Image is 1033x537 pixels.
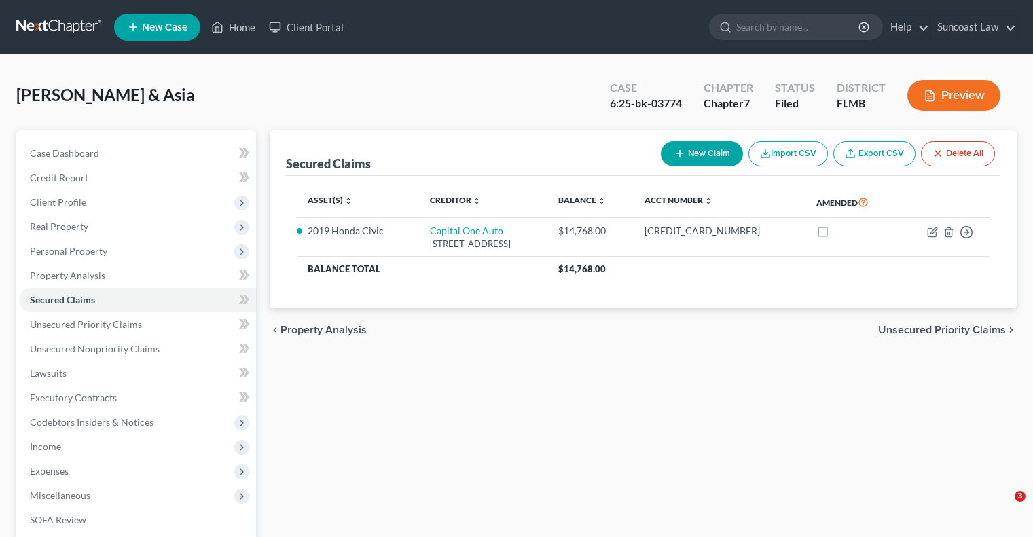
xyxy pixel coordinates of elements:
[270,325,280,335] i: chevron_left
[30,270,105,281] span: Property Analysis
[30,294,95,305] span: Secured Claims
[344,197,352,205] i: unfold_more
[19,361,256,386] a: Lawsuits
[30,172,88,183] span: Credit Report
[19,288,256,312] a: Secured Claims
[878,325,1006,335] span: Unsecured Priority Claims
[907,80,1000,111] button: Preview
[19,508,256,532] a: SOFA Review
[30,514,86,525] span: SOFA Review
[30,147,99,159] span: Case Dashboard
[430,195,481,205] a: Creditor unfold_more
[19,386,256,410] a: Executory Contracts
[645,195,712,205] a: Acct Number unfold_more
[30,367,67,379] span: Lawsuits
[286,155,371,172] div: Secured Claims
[19,337,256,361] a: Unsecured Nonpriority Claims
[473,197,481,205] i: unfold_more
[142,22,187,33] span: New Case
[30,245,107,257] span: Personal Property
[558,224,623,238] div: $14,768.00
[661,141,743,166] button: New Claim
[878,325,1017,335] button: Unsecured Priority Claims chevron_right
[30,221,88,232] span: Real Property
[19,312,256,337] a: Unsecured Priority Claims
[610,96,682,111] div: 6:25-bk-03774
[833,141,916,166] a: Export CSV
[744,96,750,109] span: 7
[704,96,753,111] div: Chapter
[837,80,886,96] div: District
[704,80,753,96] div: Chapter
[736,14,860,39] input: Search by name...
[30,441,61,452] span: Income
[430,225,503,236] a: Capital One Auto
[280,325,367,335] span: Property Analysis
[610,80,682,96] div: Case
[19,141,256,166] a: Case Dashboard
[704,197,712,205] i: unfold_more
[30,416,153,428] span: Codebtors Insiders & Notices
[598,197,606,205] i: unfold_more
[30,489,90,501] span: Miscellaneous
[204,15,262,39] a: Home
[884,15,929,39] a: Help
[308,224,408,238] li: 2019 Honda Civic
[1006,325,1017,335] i: chevron_right
[430,238,537,251] div: [STREET_ADDRESS]
[297,257,547,281] th: Balance Total
[805,187,898,218] th: Amended
[930,15,1016,39] a: Suncoast Law
[19,166,256,190] a: Credit Report
[558,195,606,205] a: Balance unfold_more
[775,96,815,111] div: Filed
[30,343,160,354] span: Unsecured Nonpriority Claims
[308,195,352,205] a: Asset(s) unfold_more
[558,263,606,274] span: $14,768.00
[262,15,350,39] a: Client Portal
[30,196,86,208] span: Client Profile
[30,392,117,403] span: Executory Contracts
[987,491,1019,523] iframe: Intercom live chat
[645,224,794,238] div: [CREDIT_CARD_NUMBER]
[837,96,886,111] div: FLMB
[270,325,367,335] button: chevron_left Property Analysis
[19,263,256,288] a: Property Analysis
[921,141,995,166] button: Delete All
[30,465,69,477] span: Expenses
[775,80,815,96] div: Status
[748,141,828,166] button: Import CSV
[30,318,142,330] span: Unsecured Priority Claims
[1015,491,1026,502] span: 3
[16,85,195,105] span: [PERSON_NAME] & Asia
